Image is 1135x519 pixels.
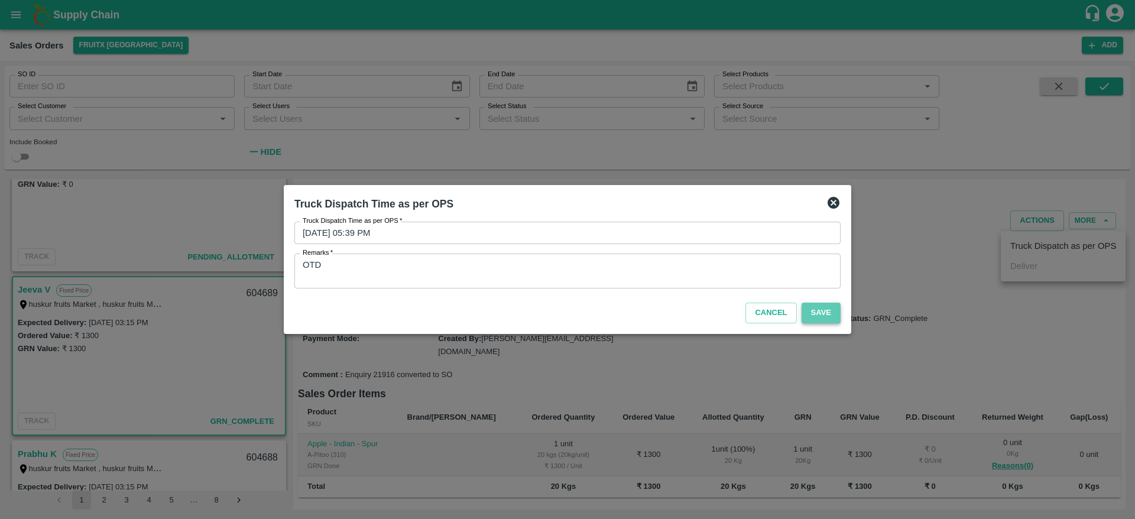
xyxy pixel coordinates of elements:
[294,198,453,210] b: Truck Dispatch Time as per OPS
[303,259,832,284] textarea: OTD
[802,303,841,323] button: Save
[303,248,333,258] label: Remarks
[303,216,402,226] label: Truck Dispatch Time as per OPS
[745,303,796,323] button: Cancel
[294,222,832,244] input: Choose date, selected date is Sep 12, 2025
